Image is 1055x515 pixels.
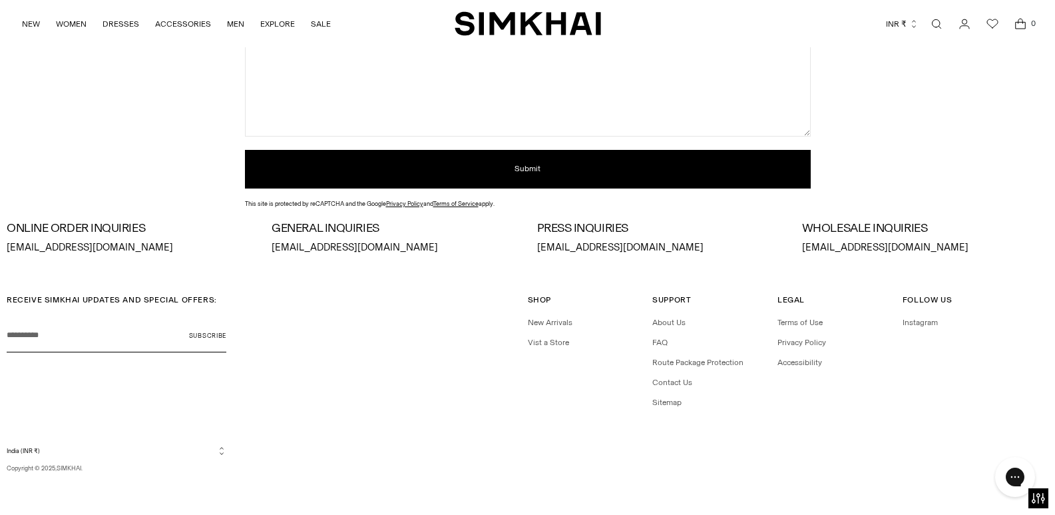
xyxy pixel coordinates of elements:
a: Open cart modal [1007,11,1034,37]
button: Subscribe [189,319,226,352]
a: Contact Us [652,378,692,387]
a: Go to the account page [951,11,978,37]
a: SIMKHAI [57,464,81,472]
a: Privacy Policy [777,338,826,347]
a: Wishlist [979,11,1006,37]
a: FAQ [652,338,668,347]
div: This site is protected by reCAPTCHA and the Google and apply. [245,199,811,209]
span: Legal [777,295,805,304]
p: Copyright © 2025, . [7,464,226,473]
iframe: Gorgias live chat messenger [988,452,1042,502]
h3: ONLINE ORDER INQUIRIES [7,222,253,235]
span: 0 [1027,17,1039,29]
a: Instagram [903,318,938,327]
h3: GENERAL INQUIRIES [272,222,518,235]
a: Terms of Service [433,200,479,207]
a: Vist a Store [528,338,569,347]
button: India (INR ₹) [7,446,226,456]
a: SIMKHAI [455,11,601,37]
a: About Us [652,318,686,327]
a: Terms of Use [777,318,823,327]
a: New Arrivals [528,318,572,327]
a: Open search modal [923,11,950,37]
p: [EMAIL_ADDRESS][DOMAIN_NAME] [802,241,1048,255]
a: NEW [22,9,40,39]
a: ACCESSORIES [155,9,211,39]
a: Route Package Protection [652,358,743,367]
a: DRESSES [103,9,139,39]
p: [EMAIL_ADDRESS][DOMAIN_NAME] [7,241,253,255]
a: SALE [311,9,331,39]
a: Privacy Policy [386,200,423,207]
span: Follow Us [903,295,952,304]
a: MEN [227,9,244,39]
span: Support [652,295,691,304]
h3: WHOLESALE INQUIRIES [802,222,1048,235]
span: Shop [528,295,551,304]
p: [EMAIL_ADDRESS][DOMAIN_NAME] [272,241,518,255]
a: Accessibility [777,358,822,367]
button: Submit [245,150,811,189]
a: Sitemap [652,398,682,407]
p: [EMAIL_ADDRESS][DOMAIN_NAME] [537,241,783,255]
h3: PRESS INQUIRIES [537,222,783,235]
span: RECEIVE SIMKHAI UPDATES AND SPECIAL OFFERS: [7,295,217,304]
a: WOMEN [56,9,87,39]
a: EXPLORE [260,9,295,39]
button: INR ₹ [886,9,919,39]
